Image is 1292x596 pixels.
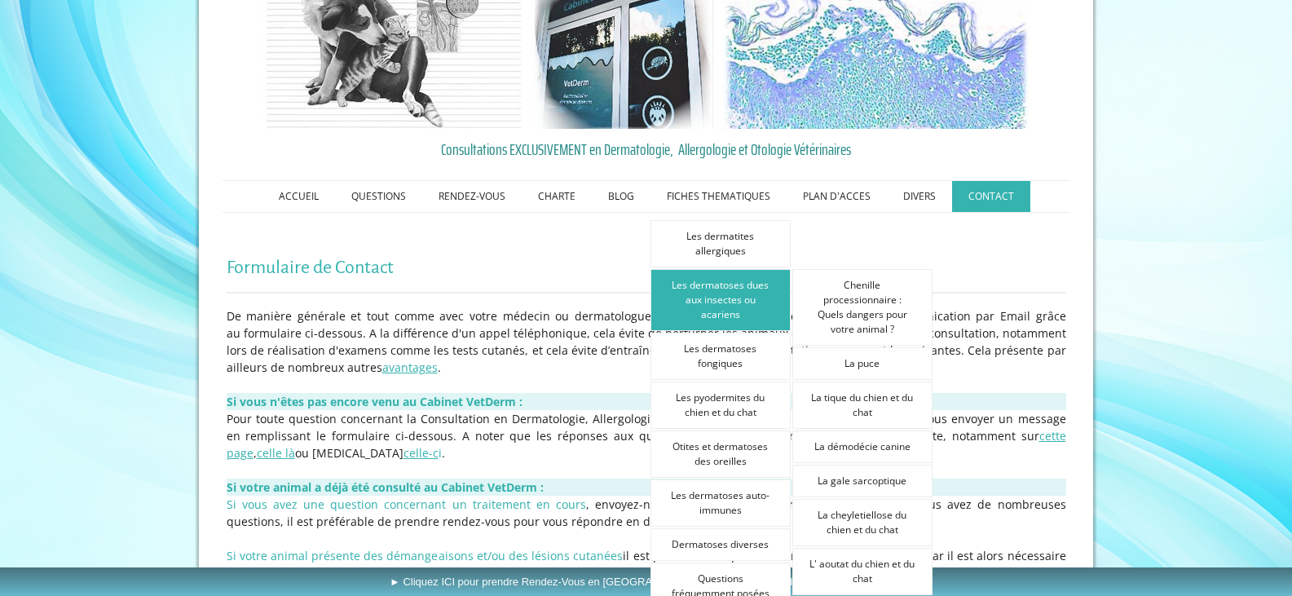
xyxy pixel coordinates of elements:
[650,333,791,380] a: Les dermatoses fongiques
[792,465,933,497] a: La gale sarcoptique
[227,411,1066,461] span: Pour toute question concernant la Consultation en Dermatologie, Allergologie ou Otologie au Cabin...
[227,497,587,512] span: Si vous avez une question concernant un traitement en cours
[650,430,791,478] a: Otites et dermatoses des oreilles
[227,497,1066,529] span: , envoyez-nous un Email via le formulaire ci-dessous. Si vous avez de nombreuses questions, il es...
[650,269,791,331] a: Les dermatoses dues aux insectes ou acariens
[335,181,422,212] a: QUESTIONS
[390,576,906,588] span: ► Cliquez ICI pour prendre Rendez-Vous en [GEOGRAPHIC_DATA]
[522,181,592,212] a: CHARTE
[792,269,933,346] a: Chenille processionnaire : Quels dangers pour votre animal ?
[227,137,1066,161] a: Consultations EXCLUSIVEMENT en Dermatologie, Allergologie et Otologie Vétérinaires
[792,430,933,463] a: La démodécie canine
[650,479,791,527] a: Les dermatoses auto-immunes
[227,428,1066,461] a: cette page
[650,528,791,561] a: Dermatoses diverses
[792,548,933,595] a: L' aoutat du chien et du chat
[227,479,544,495] strong: Si votre animal a déjà été consulté au Cabinet VetDerm :
[650,181,787,212] a: FICHES THEMATIQUES
[403,445,439,461] a: celle-c
[792,347,933,380] a: La puce
[792,499,933,546] a: La cheyletiellose du chien et du chat
[792,382,933,429] a: La tique du chien et du chat
[650,382,791,429] a: Les pyodermites du chien et du chat
[787,181,887,212] a: PLAN D'ACCES
[887,181,952,212] a: DIVERS
[439,445,442,461] span: i
[382,360,438,375] a: avantages
[227,258,1066,278] h1: Formulaire de Contact
[592,181,650,212] a: BLOG
[227,394,523,409] strong: Si vous n'êtes pas encore venu au Cabinet VetDerm :
[262,181,335,212] a: ACCUEIL
[257,445,295,461] a: celle là
[227,308,1066,375] span: De manière générale et tout comme avec votre médecin ou dermatologue, nous vous remercions de pri...
[952,181,1030,212] a: CONTACT
[650,220,791,267] a: Les dermatites allergiques
[227,548,624,563] span: Si votre animal présente des démangeaisons et/ou des lésions cutanées
[422,181,522,212] a: RENDEZ-VOUS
